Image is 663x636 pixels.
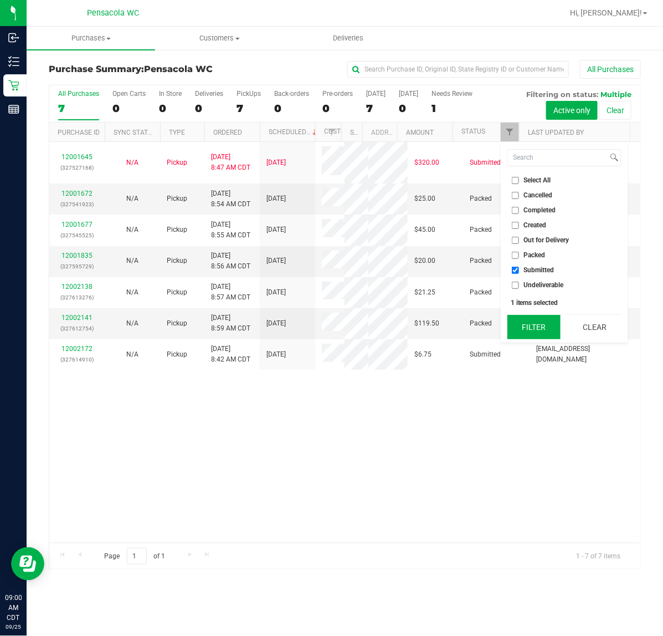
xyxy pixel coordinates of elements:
span: Page of 1 [95,548,174,565]
a: 12001645 [61,153,92,161]
div: 1 [431,102,472,115]
span: [DATE] 8:57 AM CDT [211,282,250,303]
a: 12001835 [61,252,92,260]
div: Open Carts [112,90,146,98]
inline-svg: Inbound [8,32,19,43]
a: Scheduled [269,128,319,136]
a: 12002141 [61,314,92,322]
inline-svg: Reports [8,104,19,115]
button: N/A [126,157,138,168]
inline-svg: Inventory [8,56,19,67]
span: $25.00 [414,194,435,204]
input: Select All [512,177,519,184]
input: Search Purchase ID, Original ID, State Registry ID or Customer Name... [347,61,569,78]
div: Deliveries [195,90,223,98]
span: [EMAIL_ADDRESS][DOMAIN_NAME] [536,344,634,365]
a: Amount [406,129,434,136]
span: $119.50 [414,318,439,329]
input: Search [508,150,608,166]
span: [DATE] 8:55 AM CDT [211,220,250,241]
span: Not Applicable [126,159,138,166]
span: Pickup [167,287,187,298]
a: State Registry ID [351,129,409,136]
div: 0 [322,102,353,115]
span: Cancelled [524,192,553,199]
span: Packed [524,252,546,258]
button: Clear [599,101,631,120]
span: Pickup [167,194,187,204]
p: (327545525) [56,230,98,241]
button: N/A [126,349,138,360]
span: [DATE] 8:59 AM CDT [211,313,250,334]
span: [DATE] 8:42 AM CDT [211,344,250,365]
span: $6.75 [414,349,431,360]
span: Not Applicable [126,226,138,233]
span: [DATE] 8:56 AM CDT [211,251,250,272]
span: Pensacola WC [87,8,139,18]
button: N/A [126,225,138,235]
span: Pickup [167,256,187,266]
div: 7 [366,102,386,115]
div: Needs Review [431,90,472,98]
div: 1 items selected [511,299,618,307]
p: (327595729) [56,261,98,272]
span: Pickup [167,349,187,360]
span: 1 - 7 of 7 items [567,548,629,564]
span: Pickup [167,157,187,168]
a: 12002172 [61,345,92,353]
span: [DATE] [266,349,286,360]
input: Created [512,222,519,229]
span: Pensacola WC [144,64,213,74]
span: Created [524,222,547,228]
span: Pickup [167,318,187,329]
p: (327614910) [56,354,98,365]
a: Last Updated By [528,129,584,136]
span: Not Applicable [126,350,138,358]
span: [DATE] [266,157,286,168]
span: $320.00 [414,157,439,168]
div: 0 [274,102,309,115]
input: Completed [512,207,519,214]
div: [DATE] [399,90,418,98]
span: $45.00 [414,225,435,235]
span: Customers [156,33,283,43]
a: 12002138 [61,283,92,291]
span: $21.25 [414,287,435,298]
a: Status [461,128,485,135]
span: Submitted [470,157,501,168]
div: 7 [58,102,99,115]
p: (327612754) [56,323,98,334]
a: Purchases [27,27,155,50]
div: [DATE] [366,90,386,98]
a: Type [169,129,185,136]
button: N/A [126,194,138,204]
span: Packed [470,318,492,329]
input: Cancelled [512,192,519,199]
span: Multiple [600,90,631,99]
button: N/A [126,318,138,329]
button: N/A [126,287,138,298]
span: Not Applicable [126,195,138,202]
div: 7 [237,102,261,115]
a: Filter [323,123,341,141]
button: Clear [568,315,621,339]
div: In Store [159,90,182,98]
span: [DATE] [266,287,286,298]
a: Customers [155,27,284,50]
span: Select All [524,177,551,184]
div: 0 [159,102,182,115]
span: Undeliverable [524,282,564,288]
a: Ordered [213,129,242,136]
p: 09:00 AM CDT [5,593,22,623]
a: Purchase ID [58,129,100,136]
span: [DATE] [266,225,286,235]
input: Packed [512,252,519,259]
span: Submitted [470,349,501,360]
button: N/A [126,256,138,266]
a: Filter [501,123,519,141]
p: 09/25 [5,623,22,631]
a: Sync Status [114,129,156,136]
button: All Purchases [580,60,641,79]
input: Out for Delivery [512,237,519,244]
span: Filtering on status: [526,90,598,99]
